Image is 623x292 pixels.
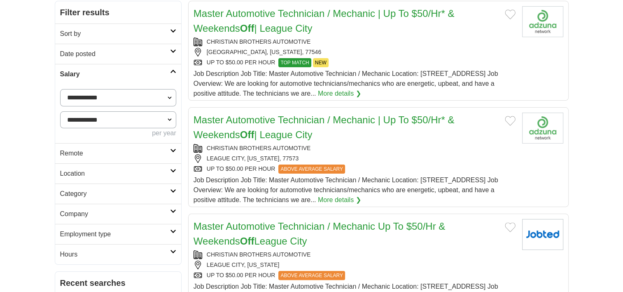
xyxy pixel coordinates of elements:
h2: Hours [60,250,170,259]
div: [GEOGRAPHIC_DATA], [US_STATE], 77546 [194,48,516,57]
a: Master Automotive Technician / Mechanic | Up To $50/Hr* & WeekendsOff| League City [194,114,455,140]
h2: Filter results [55,1,181,24]
span: Job Description Job Title: Master Automotive Technician / Mechanic Location: [STREET_ADDRESS] Job... [194,177,498,203]
a: More details ❯ [318,195,361,205]
span: ABOVE AVERAGE SALARY [278,271,345,280]
a: Sort by [55,24,181,44]
strong: Off [240,235,254,247]
a: Remote [55,143,181,163]
h2: Salary [60,69,170,79]
div: UP TO $50.00 PER HOUR [194,58,516,67]
h2: Sort by [60,29,170,39]
h2: Employment type [60,229,170,239]
h2: Date posted [60,49,170,59]
a: Salary [55,64,181,84]
span: Job Description Job Title: Master Automotive Technician / Mechanic Location: [STREET_ADDRESS] Job... [194,70,498,97]
h2: Remote [60,148,170,158]
a: More details ❯ [318,89,361,99]
div: CHRISTIAN BROTHERS AUTOMOTIVE [194,250,516,259]
img: Company logo [522,219,563,250]
a: Date posted [55,44,181,64]
h2: Location [60,169,170,179]
div: LEAGUE CITY, [US_STATE] [194,261,516,269]
div: LEAGUE CITY, [US_STATE], 77573 [194,154,516,163]
strong: Off [240,129,254,140]
h2: Recent searches [60,277,176,289]
div: UP TO $50.00 PER HOUR [194,271,516,280]
div: CHRISTIAN BROTHERS AUTOMOTIVE [194,144,516,153]
a: Company [55,204,181,224]
strong: Off [240,23,254,34]
div: per year [60,128,176,138]
a: Master Automotive Technician / Mechanic Up To $50/Hr & WeekendsOffLeague City [194,221,445,247]
iframe: Sign in with Google Dialog [454,8,615,120]
span: NEW [313,58,329,67]
span: TOP MATCH [278,58,311,67]
span: ABOVE AVERAGE SALARY [278,165,345,174]
h2: Company [60,209,170,219]
a: Employment type [55,224,181,244]
button: Add to favorite jobs [505,222,516,232]
div: CHRISTIAN BROTHERS AUTOMOTIVE [194,38,516,46]
img: Company logo [522,113,563,144]
img: Company logo [522,6,563,37]
a: Master Automotive Technician / Mechanic | Up To $50/Hr* & WeekendsOff| League City [194,8,455,34]
div: UP TO $50.00 PER HOUR [194,165,516,174]
h2: Category [60,189,170,199]
a: Hours [55,244,181,264]
a: Category [55,184,181,204]
a: Location [55,163,181,184]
